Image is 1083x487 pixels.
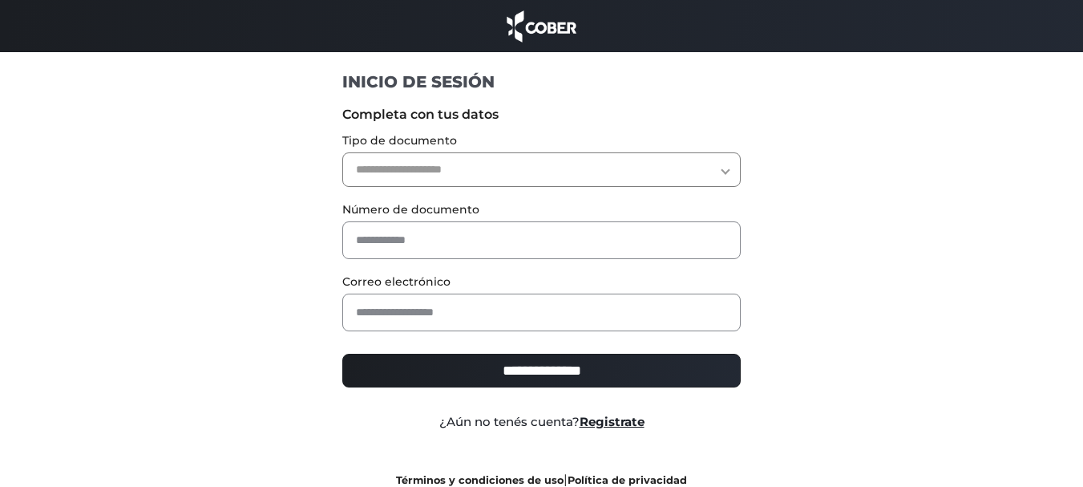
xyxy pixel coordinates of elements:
[503,8,581,44] img: cober_marca.png
[342,132,741,149] label: Tipo de documento
[580,414,645,429] a: Registrate
[568,474,687,486] a: Política de privacidad
[342,274,741,290] label: Correo electrónico
[330,413,753,432] div: ¿Aún no tenés cuenta?
[342,105,741,124] label: Completa con tus datos
[396,474,564,486] a: Términos y condiciones de uso
[342,71,741,92] h1: INICIO DE SESIÓN
[342,201,741,218] label: Número de documento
